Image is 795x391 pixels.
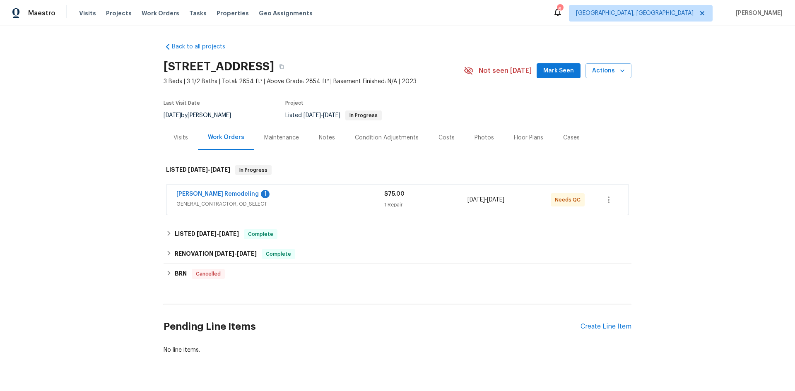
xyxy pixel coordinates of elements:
span: Geo Assignments [259,9,313,17]
span: [DATE] [219,231,239,237]
span: - [188,167,230,173]
span: Project [285,101,304,106]
div: Visits [173,134,188,142]
span: [DATE] [214,251,234,257]
span: Maestro [28,9,55,17]
span: [DATE] [210,167,230,173]
div: RENOVATION [DATE]-[DATE]Complete [164,244,631,264]
h6: LISTED [166,165,230,175]
div: Maintenance [264,134,299,142]
div: 1 Repair [384,201,467,209]
span: [PERSON_NAME] [732,9,783,17]
span: Work Orders [142,9,179,17]
span: In Progress [346,113,381,118]
div: Costs [438,134,455,142]
span: Needs QC [555,196,584,204]
span: [DATE] [188,167,208,173]
div: by [PERSON_NAME] [164,110,241,120]
span: [DATE] [467,197,485,203]
button: Copy Address [274,59,289,74]
h2: [STREET_ADDRESS] [164,62,274,71]
span: Actions [592,66,625,76]
span: Mark Seen [543,66,574,76]
h2: Pending Line Items [164,307,581,346]
div: Cases [563,134,580,142]
div: BRN Cancelled [164,264,631,284]
a: Back to all projects [164,43,243,51]
span: GENERAL_CONTRACTOR, OD_SELECT [176,200,384,208]
span: Complete [245,230,277,238]
span: $75.00 [384,191,405,197]
button: Mark Seen [537,63,581,79]
span: Tasks [189,10,207,16]
span: [DATE] [197,231,217,237]
h6: LISTED [175,229,239,239]
span: [GEOGRAPHIC_DATA], [GEOGRAPHIC_DATA] [576,9,694,17]
span: [DATE] [164,113,181,118]
span: [DATE] [487,197,504,203]
span: Properties [217,9,249,17]
div: Floor Plans [514,134,543,142]
span: Listed [285,113,382,118]
div: No line items. [164,346,631,354]
span: [DATE] [237,251,257,257]
span: - [304,113,340,118]
div: LISTED [DATE]-[DATE]Complete [164,224,631,244]
span: [DATE] [323,113,340,118]
a: [PERSON_NAME] Remodeling [176,191,259,197]
div: Photos [475,134,494,142]
span: 3 Beds | 3 1/2 Baths | Total: 2854 ft² | Above Grade: 2854 ft² | Basement Finished: N/A | 2023 [164,77,464,86]
h6: RENOVATION [175,249,257,259]
span: - [214,251,257,257]
div: LISTED [DATE]-[DATE]In Progress [164,157,631,183]
div: 1 [261,190,270,198]
div: Work Orders [208,133,244,142]
span: Projects [106,9,132,17]
span: [DATE] [304,113,321,118]
span: Last Visit Date [164,101,200,106]
div: Notes [319,134,335,142]
span: - [467,196,504,204]
span: - [197,231,239,237]
div: Create Line Item [581,323,631,331]
span: Visits [79,9,96,17]
div: 6 [557,5,563,13]
button: Actions [585,63,631,79]
div: Condition Adjustments [355,134,419,142]
h6: BRN [175,269,187,279]
span: Not seen [DATE] [479,67,532,75]
span: Cancelled [193,270,224,278]
span: Complete [263,250,294,258]
span: In Progress [236,166,271,174]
